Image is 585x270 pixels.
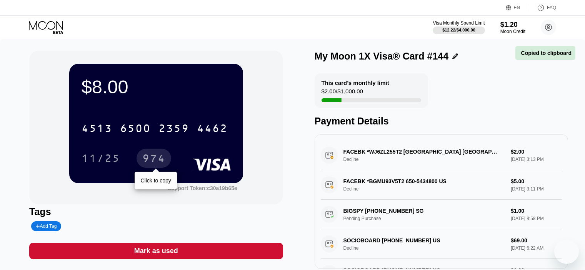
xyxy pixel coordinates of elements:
div: Support Token:c30a19b65e [168,185,237,191]
div: 11/25 [76,149,126,168]
div: 6500 [120,123,151,136]
div: Add Tag [31,221,61,231]
div: Mark as used [134,247,178,255]
div: Mark as used [29,243,283,259]
div: FAQ [529,4,556,12]
div: Moon Credit [500,29,525,34]
div: $12.22 / $4,000.00 [442,28,475,32]
div: 4462 [197,123,228,136]
div: $1.20 [500,21,525,29]
div: 974 [142,153,165,166]
div: Visa Monthly Spend Limit$12.22/$4,000.00 [433,20,485,34]
div: $1.20Moon Credit [500,21,525,34]
div: Click to copy [140,177,171,184]
div: Copied to clipboard [519,50,572,56]
div: 4513650023594462 [77,119,232,138]
div: 4513 [82,123,112,136]
div: 2359 [158,123,189,136]
iframe: Кнопка запуска окна обмена сообщениями [554,239,579,264]
div: Support Token: c30a19b65e [168,185,237,191]
div: EN [506,4,529,12]
div: My Moon 1X Visa® Card #144 [315,51,449,62]
div: This card’s monthly limit [322,80,389,86]
div: $8.00 [82,76,231,98]
div: 974 [137,149,171,168]
div: FAQ [547,5,556,10]
div: 11/25 [82,153,120,166]
div: EN [514,5,520,10]
div: $2.00 / $1,000.00 [322,88,363,98]
div: Payment Details [315,116,568,127]
div: Add Tag [36,224,57,229]
div: Tags [29,206,283,217]
div: Visa Monthly Spend Limit [433,20,485,26]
